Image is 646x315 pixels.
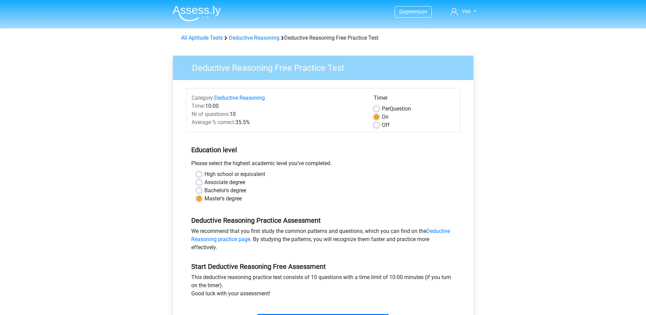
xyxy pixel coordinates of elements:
[204,195,242,203] label: Master's degree
[214,95,265,101] a: Deductive Reasoning
[382,105,411,113] label: Question
[204,170,265,178] label: High school or equivalent
[448,7,479,16] a: Vex
[187,110,369,118] div: 10
[406,8,427,15] span: premium
[181,35,223,41] a: All Aptitude Tests
[186,227,460,254] div: We recommend that you first study the common patterns and questions, which you can find on the . ...
[173,5,221,21] img: Assessly
[178,34,468,42] div: Deductive Reasoning Free Practice Test
[192,103,205,109] span: Time:
[204,178,245,186] label: Associate degree
[192,111,230,117] span: Nr of questions:
[229,35,279,41] a: Deductive Reasoning
[186,273,460,300] div: This deductive reasoning practice test consists of 10 questions with a time limit of 10:00 minute...
[187,102,369,110] div: 10:00
[187,118,369,126] div: 35.5%
[382,113,389,121] label: On
[382,105,390,112] span: Per
[191,216,455,224] h5: Deductive Reasoning Practice Assessment
[191,262,455,271] h5: Start Deductive Reasoning Free Assessment
[399,8,406,15] span: Go
[395,7,431,16] a: Gopremium
[191,143,455,157] h5: Education level
[374,94,455,105] div: Timer
[204,186,246,195] label: Bachelor's degree
[462,8,471,15] span: Vex
[192,95,214,101] span: Category:
[192,119,235,125] span: Average % correct:
[186,159,460,170] div: Please select the highest academic level you’ve completed.
[382,121,390,129] label: Off
[184,60,468,73] h3: Deductive Reasoning Free Practice Test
